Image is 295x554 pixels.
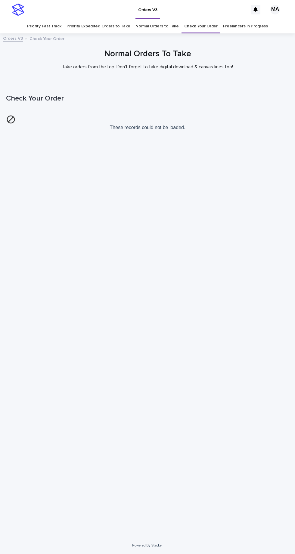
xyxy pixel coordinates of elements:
a: Orders V3 [3,35,23,42]
img: cancel-2 [6,115,16,124]
a: Priority Expedited Orders to Take [67,19,130,33]
img: stacker-logo-s-only.png [12,4,24,16]
a: Priority Fast Track [27,19,61,33]
h1: Normal Orders To Take [6,49,289,59]
div: MA [270,5,280,14]
a: Check Your Order [184,19,218,33]
h1: Check Your Order [6,94,289,103]
a: Powered By Stacker [132,543,163,547]
p: Check Your Order [29,35,64,42]
a: Freelancers in Progress [223,19,268,33]
p: These records could not be loaded. [6,113,289,133]
a: Normal Orders to Take [135,19,179,33]
p: Take orders from the top. Don't forget to take digital download & canvas lines too! [27,64,268,70]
